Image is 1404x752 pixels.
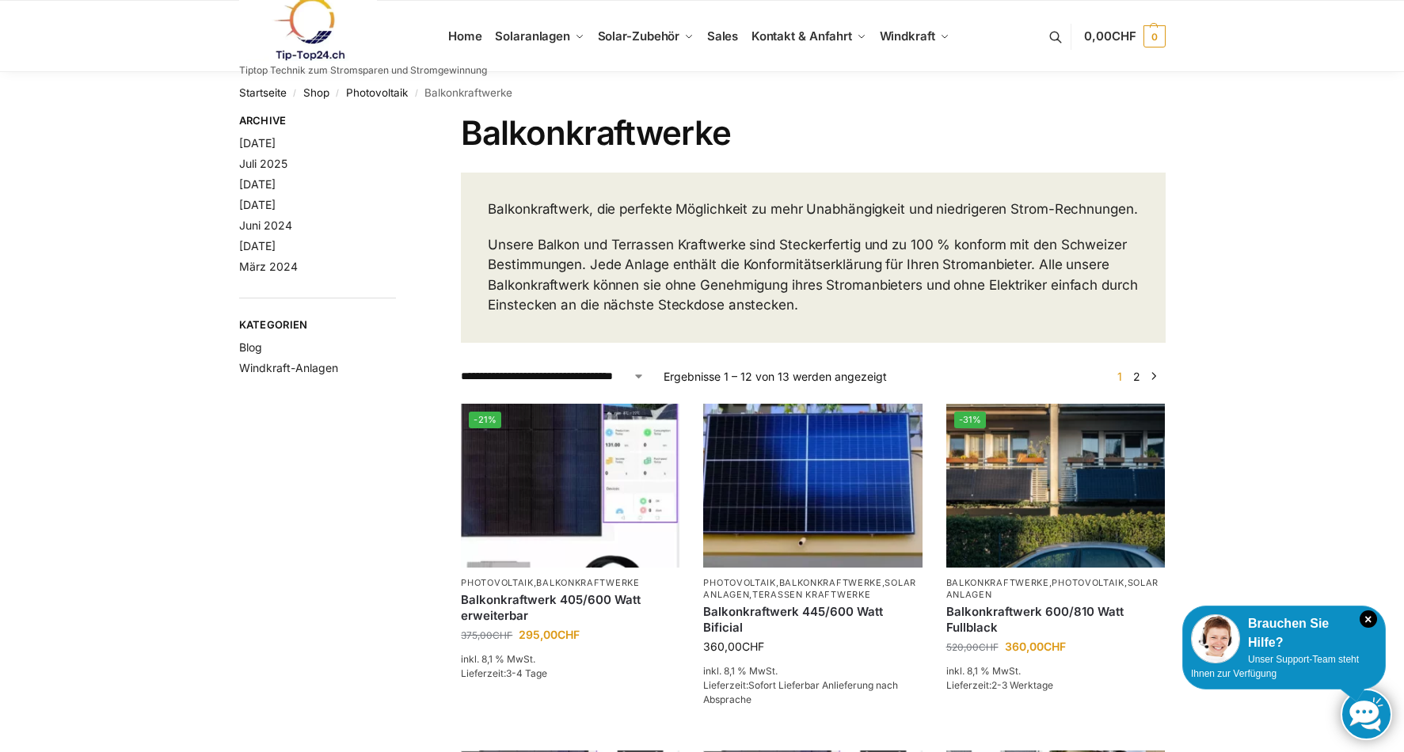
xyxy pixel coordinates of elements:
[239,218,292,232] a: Juni 2024
[239,177,276,191] a: [DATE]
[991,679,1053,691] span: 2-3 Werktage
[396,114,405,131] button: Close filters
[946,604,1165,635] a: Balkonkraftwerk 600/810 Watt Fullblack
[703,679,898,705] span: Sofort Lieferbar Anlieferung nach Absprache
[703,577,916,600] a: Solaranlagen
[287,87,303,100] span: /
[1113,370,1126,383] span: Seite 1
[461,592,679,623] a: Balkonkraftwerk 405/600 Watt erweiterbar
[1112,28,1136,44] span: CHF
[461,368,645,385] select: Shop-Reihenfolge
[946,577,1049,588] a: Balkonkraftwerke
[495,28,570,44] span: Solaranlagen
[239,239,276,253] a: [DATE]
[461,577,679,589] p: ,
[1044,640,1066,653] span: CHF
[1143,25,1166,47] span: 0
[946,577,1165,602] p: , ,
[239,72,1166,113] nav: Breadcrumb
[979,641,999,653] span: CHF
[408,87,424,100] span: /
[946,404,1165,568] a: -31%2 Balkonkraftwerke
[873,1,956,72] a: Windkraft
[239,157,287,170] a: Juli 2025
[703,664,922,678] p: inkl. 8,1 % MwSt.
[1108,368,1165,385] nav: Produkt-Seitennummerierung
[519,628,580,641] bdi: 295,00
[707,28,739,44] span: Sales
[700,1,744,72] a: Sales
[461,667,547,679] span: Lieferzeit:
[703,640,764,653] bdi: 360,00
[239,260,298,273] a: März 2024
[488,199,1138,220] p: Balkonkraftwerk, die perfekte Möglichkeit zu mehr Unabhängigkeit und niedrigeren Strom-Rechnungen.
[598,28,680,44] span: Solar-Zubehör
[1360,610,1377,628] i: Schließen
[239,198,276,211] a: [DATE]
[703,679,898,705] span: Lieferzeit:
[461,113,1165,153] h1: Balkonkraftwerke
[751,28,852,44] span: Kontakt & Anfahrt
[303,86,329,99] a: Shop
[536,577,639,588] a: Balkonkraftwerke
[703,404,922,568] img: Solaranlage für den kleinen Balkon
[1191,614,1377,652] div: Brauchen Sie Hilfe?
[461,629,512,641] bdi: 375,00
[946,577,1159,600] a: Solaranlagen
[1191,654,1359,679] span: Unser Support-Team steht Ihnen zur Verfügung
[461,652,679,667] p: inkl. 8,1 % MwSt.
[239,86,287,99] a: Startseite
[461,577,533,588] a: Photovoltaik
[1005,640,1066,653] bdi: 360,00
[239,136,276,150] a: [DATE]
[461,404,679,568] img: Steckerfertig Plug & Play mit 410 Watt
[752,589,870,600] a: Terassen Kraftwerke
[239,361,338,374] a: Windkraft-Anlagen
[506,667,547,679] span: 3-4 Tage
[1084,28,1136,44] span: 0,00
[239,113,397,129] span: Archive
[946,679,1053,691] span: Lieferzeit:
[880,28,935,44] span: Windkraft
[239,66,487,75] p: Tiptop Technik zum Stromsparen und Stromgewinnung
[1147,368,1159,385] a: →
[703,577,922,602] p: , , ,
[744,1,873,72] a: Kontakt & Anfahrt
[329,87,346,100] span: /
[493,629,512,641] span: CHF
[488,235,1138,316] p: Unsere Balkon und Terrassen Kraftwerke sind Steckerfertig und zu 100 % konform mit den Schweizer ...
[557,628,580,641] span: CHF
[946,641,999,653] bdi: 520,00
[779,577,882,588] a: Balkonkraftwerke
[664,368,887,385] p: Ergebnisse 1 – 12 von 13 werden angezeigt
[1191,614,1240,663] img: Customer service
[239,317,397,333] span: Kategorien
[1129,370,1144,383] a: Seite 2
[703,604,922,635] a: Balkonkraftwerk 445/600 Watt Bificial
[946,404,1165,568] img: 2 Balkonkraftwerke
[946,664,1165,678] p: inkl. 8,1 % MwSt.
[1052,577,1124,588] a: Photovoltaik
[346,86,408,99] a: Photovoltaik
[489,1,591,72] a: Solaranlagen
[239,340,262,354] a: Blog
[591,1,700,72] a: Solar-Zubehör
[742,640,764,653] span: CHF
[461,404,679,568] a: -21%Steckerfertig Plug & Play mit 410 Watt
[703,577,775,588] a: Photovoltaik
[1084,13,1165,60] a: 0,00CHF 0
